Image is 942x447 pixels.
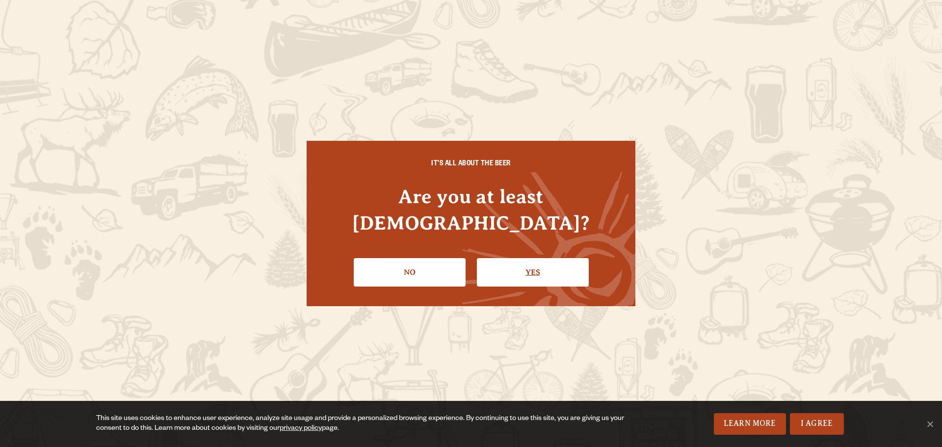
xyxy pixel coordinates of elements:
a: I Agree [790,413,844,435]
a: privacy policy [280,425,322,433]
h4: Are you at least [DEMOGRAPHIC_DATA]? [326,184,616,236]
a: No [354,258,466,287]
div: This site uses cookies to enhance user experience, analyze site usage and provide a personalized ... [96,414,632,434]
h6: IT'S ALL ABOUT THE BEER [326,160,616,169]
a: Confirm I'm 21 or older [477,258,589,287]
a: Learn More [714,413,786,435]
span: No [925,419,935,429]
